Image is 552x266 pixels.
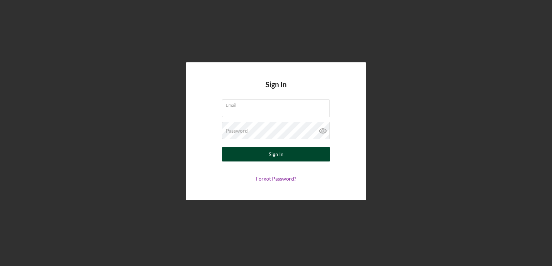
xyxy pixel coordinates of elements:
[226,128,248,134] label: Password
[256,176,296,182] a: Forgot Password?
[226,100,330,108] label: Email
[222,147,330,161] button: Sign In
[266,80,286,99] h4: Sign In
[269,147,284,161] div: Sign In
